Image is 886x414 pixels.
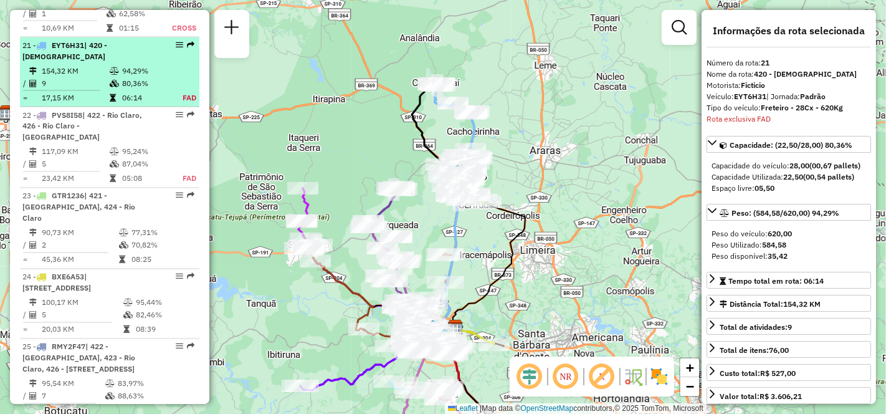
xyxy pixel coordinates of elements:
span: | [STREET_ADDRESS] [22,272,91,293]
strong: 21 [761,58,769,67]
span: 25 - [22,342,135,374]
i: Tempo total em rota [110,94,116,102]
span: | Jornada: [766,92,826,101]
a: Zoom out [680,377,699,396]
span: − [686,378,694,394]
td: FAD [170,173,197,185]
i: Total de Atividades [29,161,37,168]
td: 90,73 KM [41,227,118,239]
td: 77,31% [131,227,194,239]
i: Total de Atividades [29,393,37,400]
div: Nome da rota: [707,69,871,80]
div: Peso: (584,58/620,00) 94,29% [707,223,871,267]
span: Peso: (584,58/620,00) 94,29% [731,208,839,218]
td: 95,54 KM [41,378,105,390]
strong: Ficticio [741,80,765,90]
span: | 422 - Rio Claro, 426 - Rio Claro - [GEOGRAPHIC_DATA] [22,110,142,142]
strong: (00,67 pallets) [809,161,860,170]
span: 23 - [22,191,135,223]
strong: R$ 3.606,21 [760,392,802,401]
i: % de utilização do peso [110,67,119,75]
span: | 420 - [DEMOGRAPHIC_DATA] [22,41,107,61]
div: Capacidade Utilizada: [712,171,866,183]
i: Distância Total [29,380,37,388]
i: Tempo total em rota [119,256,125,264]
em: Rota exportada [187,273,194,281]
td: 08:39 [135,324,194,336]
em: Opções [176,41,183,49]
td: 94,29% [121,65,170,77]
div: Atividade não roteirizada - CASAGRANDE e SOUZA S [456,107,487,119]
span: RMY2F47 [52,342,85,352]
em: Rota exportada [187,343,194,350]
i: Total de Atividades [29,312,37,319]
td: 5 [41,158,109,171]
em: Opções [176,192,183,200]
em: Rota exportada [187,111,194,118]
div: Motorista: [707,80,871,91]
em: Opções [176,273,183,281]
i: Tempo total em rota [123,326,130,334]
td: 01:15 [118,22,171,34]
td: 70,82% [131,239,194,252]
i: % de utilização do peso [110,148,119,156]
div: Valor total: [720,391,802,402]
div: Peso disponível: [712,251,866,262]
td: 5 [41,309,123,322]
td: 117,09 KM [41,146,109,158]
td: / [22,158,29,171]
td: 154,32 KM [41,65,109,77]
strong: 35,42 [768,251,788,261]
td: / [22,7,29,20]
td: 23,42 KM [41,173,109,185]
em: Opções [176,111,183,118]
span: Ocultar NR [551,362,581,392]
div: Veículo: [707,91,871,102]
span: 21 - [22,41,107,61]
span: Tempo total em rota: 06:14 [728,276,824,286]
a: Total de atividades:9 [707,318,871,335]
a: Peso: (584,58/620,00) 94,29% [707,204,871,221]
td: = [22,92,29,104]
i: Tempo total em rota [110,175,116,183]
strong: 28,00 [789,161,809,170]
span: + [686,360,694,375]
em: Opções [176,343,183,350]
em: Rota exportada [187,192,194,200]
div: Atividade não roteirizada - EMPORIO PADOVANI LTD [425,327,456,339]
td: / [22,309,29,322]
td: 10,69 KM [41,22,106,34]
div: Total de itens: [720,345,789,356]
strong: 9 [788,322,792,332]
img: Warecloud Rio Claro [450,164,466,180]
span: EYT6H31 [52,41,84,50]
i: % de utilização da cubagem [123,312,133,319]
a: Total de itens:76,00 [707,341,871,358]
span: 22 - [22,110,142,142]
i: % de utilização da cubagem [107,10,116,17]
td: 83,97% [117,378,169,390]
strong: EYT6H31 [734,92,766,101]
i: % de utilização do peso [119,229,128,237]
strong: Padrão [800,92,826,101]
td: = [22,173,29,185]
td: 7 [41,390,105,403]
td: 95,44% [135,297,194,309]
strong: 584,58 [762,240,786,249]
td: / [22,77,29,90]
span: BXE6A53 [52,272,84,282]
span: 24 - [22,272,91,293]
i: Total de Atividades [29,80,37,87]
div: Espaço livre: [712,183,866,194]
div: Map data © contributors,© 2025 TomTom, Microsoft [445,403,707,414]
i: % de utilização da cubagem [119,242,128,249]
div: Rota exclusiva FAD [707,113,871,125]
span: GTR1236 [52,191,84,201]
td: 2 [41,239,118,252]
td: / [22,390,29,403]
a: Custo total:R$ 527,00 [707,364,871,381]
td: Cross [171,22,197,34]
a: Exibir filtros [667,15,692,40]
strong: 05,50 [755,183,774,193]
span: Exibir rótulo [587,362,617,392]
